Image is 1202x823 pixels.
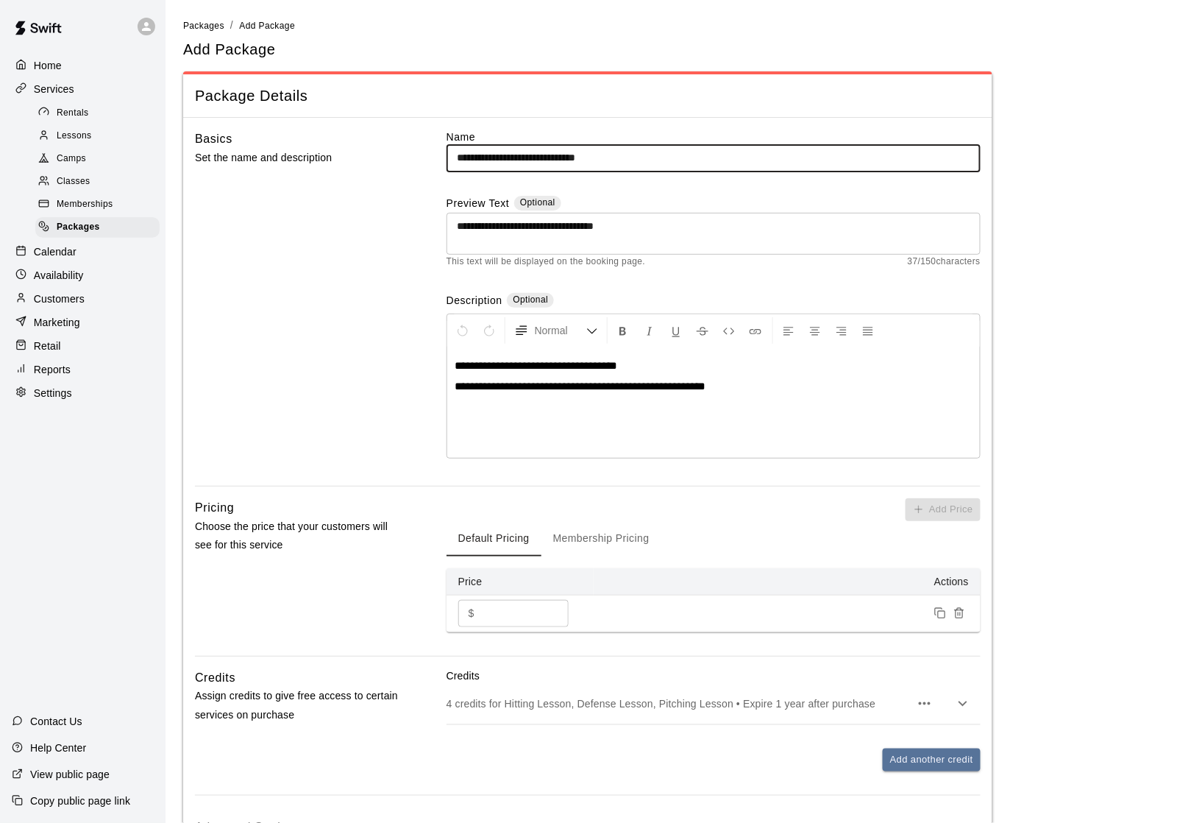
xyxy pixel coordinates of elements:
a: Settings [12,382,154,404]
button: Insert Code [716,317,742,344]
a: Lessons [35,124,166,147]
button: Duplicate price [931,604,950,623]
p: Assign credits to give free access to certain services on purchase [195,687,399,724]
p: Calendar [34,244,77,259]
a: Calendar [12,241,154,263]
span: Camps [57,152,86,166]
div: Camps [35,149,160,169]
a: Retail [12,335,154,357]
a: Home [12,54,154,77]
a: Services [12,78,154,100]
button: Undo [450,317,475,344]
p: Settings [34,386,72,400]
h6: Basics [195,130,232,149]
button: Add another credit [883,749,981,771]
p: Availability [34,268,84,283]
button: Format Strikethrough [690,317,715,344]
div: Lessons [35,126,160,146]
p: 4 credits for Hitting Lesson, Defense Lesson, Pitching Lesson • Expire 1 year after purchase [447,696,910,711]
span: 37 / 150 characters [908,255,981,269]
p: Reports [34,362,71,377]
a: Packages [183,19,224,31]
button: Format Underline [664,317,689,344]
p: Services [34,82,74,96]
label: Description [447,293,502,310]
button: Remove price [950,604,969,623]
a: Memberships [35,194,166,216]
div: Classes [35,172,160,192]
button: Membership Pricing [541,521,661,557]
a: Availability [12,264,154,286]
label: Name [447,130,981,144]
span: Add Package [239,21,295,31]
label: Preview Text [447,196,510,213]
p: Contact Us [30,714,82,729]
button: Redo [477,317,502,344]
span: Optional [513,294,548,305]
div: Rentals [35,103,160,124]
p: Customers [34,292,85,306]
p: Marketing [34,315,80,330]
div: Packages [35,217,160,238]
p: View public page [30,767,110,782]
button: Justify Align [856,317,881,344]
div: 4 credits for Hitting Lesson, Defense Lesson, Pitching Lesson • Expire 1 year after purchase [447,683,981,724]
button: Format Bold [611,317,636,344]
a: Marketing [12,311,154,333]
div: Memberships [35,194,160,215]
h5: Add Package [183,40,276,60]
button: Format Italics [637,317,662,344]
h6: Pricing [195,498,234,518]
a: Customers [12,288,154,310]
a: Classes [35,171,166,194]
a: Rentals [35,102,166,124]
span: This text will be displayed on the booking page. [447,255,646,269]
a: Reports [12,358,154,381]
p: Credits [447,668,981,683]
span: Package Details [195,86,981,106]
nav: breadcrumb [183,18,1184,34]
h6: Credits [195,668,235,688]
span: Classes [57,174,90,189]
span: Optional [520,197,555,208]
p: Copy public page link [30,794,130,808]
a: Packages [35,216,166,239]
button: Default Pricing [447,521,541,557]
th: Actions [594,568,981,596]
span: Normal [535,323,586,338]
button: Insert Link [743,317,768,344]
button: Formatting Options [508,317,604,344]
button: Right Align [829,317,854,344]
p: Home [34,58,62,73]
span: Packages [183,21,224,31]
button: Center Align [803,317,828,344]
p: Retail [34,339,61,353]
span: Lessons [57,129,92,144]
p: Set the name and description [195,149,399,167]
li: / [230,18,233,33]
p: $ [469,606,474,621]
button: Left Align [776,317,801,344]
span: Rentals [57,106,89,121]
span: Packages [57,220,100,235]
p: Help Center [30,741,86,755]
th: Price [447,568,594,596]
p: Choose the price that your customers will see for this service [195,518,399,554]
span: Memberships [57,197,113,212]
a: Camps [35,148,166,171]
